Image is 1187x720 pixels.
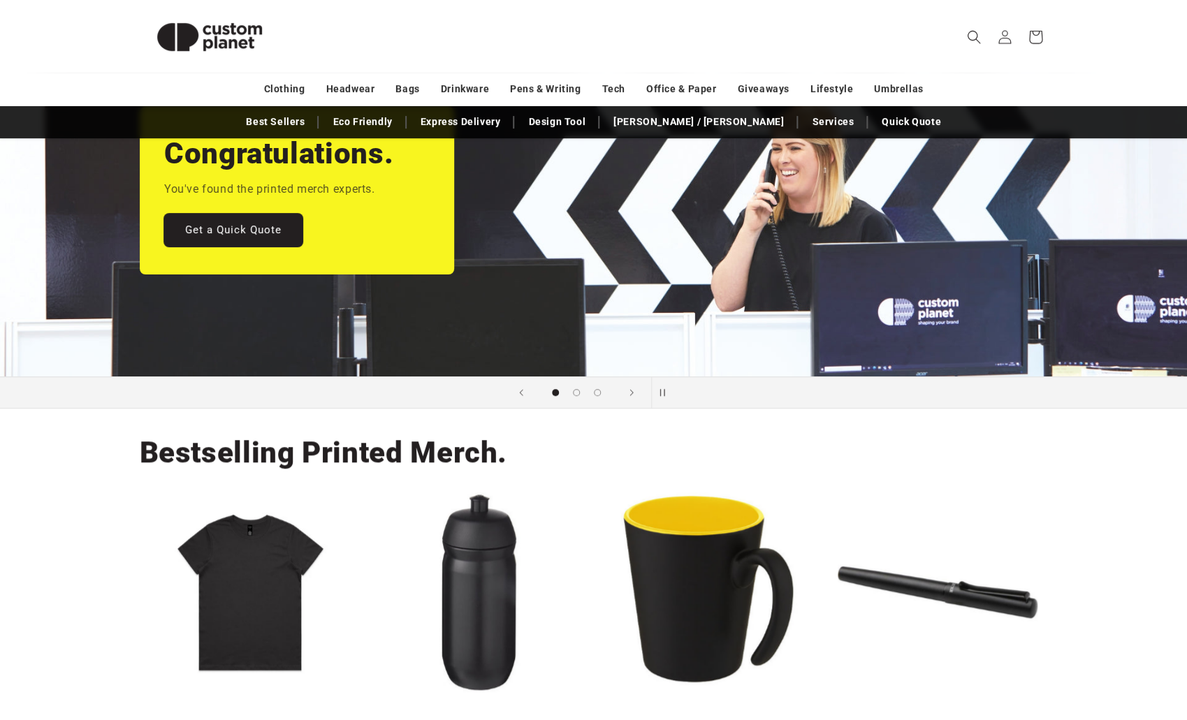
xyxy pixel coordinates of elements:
[164,214,303,247] a: Get a Quick Quote
[164,179,374,200] p: You've found the printed merch experts.
[874,77,923,101] a: Umbrellas
[587,382,608,403] button: Load slide 3 of 3
[510,77,581,101] a: Pens & Writing
[395,77,419,101] a: Bags
[326,110,399,134] a: Eco Friendly
[875,110,948,134] a: Quick Quote
[545,382,566,403] button: Load slide 1 of 3
[737,77,789,101] a: Giveaways
[264,77,305,101] a: Clothing
[140,434,507,471] h2: Bestselling Printed Merch.
[959,22,989,52] summary: Search
[646,77,716,101] a: Office & Paper
[609,492,808,692] img: Oli 360 ml ceramic mug with handle
[616,377,647,408] button: Next slide
[414,110,508,134] a: Express Delivery
[606,110,791,134] a: [PERSON_NAME] / [PERSON_NAME]
[239,110,312,134] a: Best Sellers
[651,377,682,408] button: Pause slideshow
[810,77,853,101] a: Lifestyle
[602,77,625,101] a: Tech
[947,569,1187,720] iframe: Chat Widget
[506,377,537,408] button: Previous slide
[805,110,861,134] a: Services
[326,77,374,101] a: Headwear
[441,77,489,101] a: Drinkware
[164,135,393,172] h2: Congratulations.
[521,110,592,134] a: Design Tool
[566,382,587,403] button: Load slide 2 of 3
[379,492,579,692] img: HydroFlex™ 500 ml squeezy sport bottle
[140,6,279,68] img: Custom Planet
